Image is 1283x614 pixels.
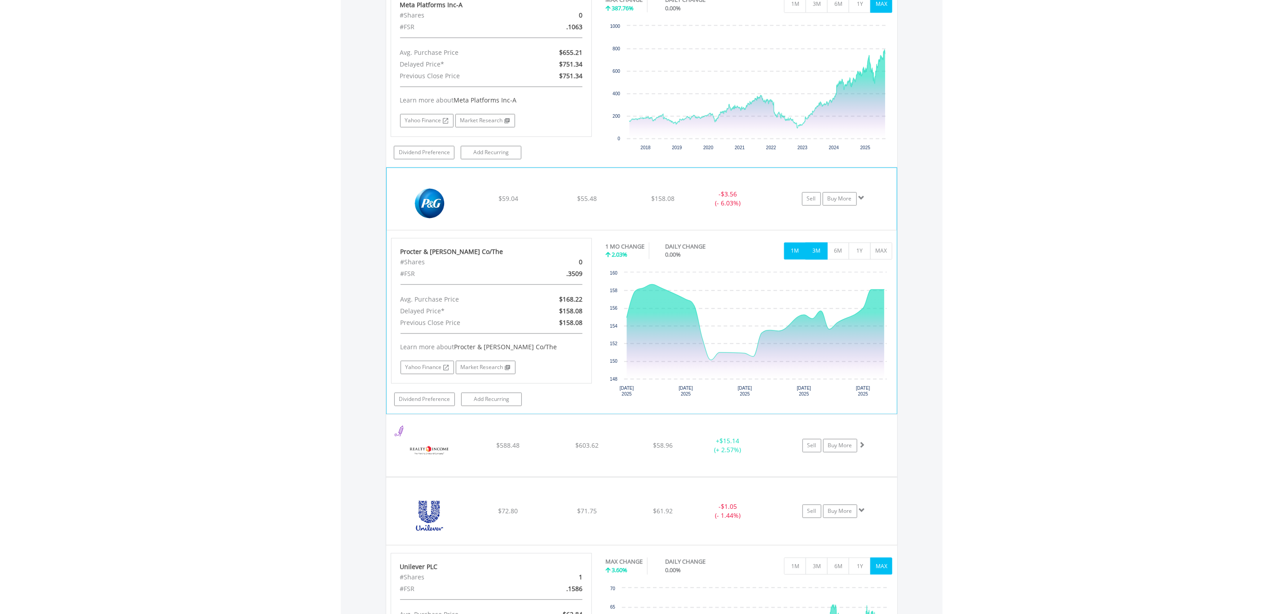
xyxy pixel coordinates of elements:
text: 2023 [798,145,808,150]
div: Avg. Purchase Price [394,294,524,305]
div: Chart. Highcharts interactive chart. [605,21,893,156]
a: Buy More [823,192,857,205]
div: - (- 6.03%) [694,190,761,208]
div: .1586 [524,583,589,595]
button: 3M [806,242,828,259]
text: 0 [617,136,620,141]
span: $168.22 [559,295,582,303]
span: $61.92 [653,507,673,515]
text: 152 [610,341,617,346]
a: Sell [802,504,821,518]
a: Dividend Preference [394,392,455,406]
span: 0.00% [665,566,681,574]
button: 1M [784,242,806,259]
text: [DATE] 2025 [620,386,634,396]
span: $751.34 [559,60,582,68]
a: Market Research [456,360,516,374]
span: 0.00% [665,250,681,258]
button: 6M [827,242,849,259]
div: Previous Close Price [393,70,524,82]
div: Previous Close Price [394,317,524,329]
text: 2025 [860,145,871,150]
span: 2.03% [612,250,627,258]
span: 0.00% [665,4,681,12]
text: 2018 [640,145,651,150]
span: 3.60% [612,566,627,574]
span: $71.75 [577,507,597,515]
div: 0 [524,256,589,268]
div: .3509 [524,268,589,280]
text: 1000 [610,24,621,29]
text: [DATE] 2025 [738,386,752,396]
text: 2024 [829,145,839,150]
div: Chart. Highcharts interactive chart. [605,268,892,403]
span: $15.14 [720,436,740,445]
div: #FSR [394,268,524,280]
text: 2022 [766,145,776,150]
text: 70 [610,586,616,591]
text: 400 [613,91,620,96]
div: Meta Platforms Inc-A [400,0,582,9]
span: $72.80 [498,507,518,515]
span: $158.08 [559,307,582,315]
text: 156 [610,306,617,311]
div: Learn more about [401,343,583,351]
a: Buy More [823,504,857,518]
text: 148 [610,377,617,382]
img: EQU.US.PG.png [391,179,468,227]
text: 200 [613,114,620,119]
text: [DATE] 2025 [679,386,693,396]
svg: Interactive chart [605,21,892,156]
text: 150 [610,359,617,364]
div: 1 MO CHANGE [605,242,644,251]
div: #Shares [393,9,524,21]
a: Yahoo Finance [401,360,454,374]
div: 1 [524,571,589,583]
img: EQU.US.UL.png [391,489,468,543]
span: $603.62 [575,441,599,449]
span: Meta Platforms Inc-A [454,96,517,104]
div: #FSR [393,21,524,33]
div: Avg. Purchase Price [393,47,524,58]
div: - (- 1.44%) [694,502,762,520]
div: #Shares [393,571,524,583]
a: Add Recurring [461,146,521,159]
div: DAILY CHANGE [665,242,737,251]
text: [DATE] 2025 [797,386,811,396]
text: [DATE] 2025 [856,386,870,396]
text: 2019 [672,145,682,150]
div: Delayed Price* [393,58,524,70]
div: Unilever PLC [400,562,582,571]
button: MAX [870,242,892,259]
div: .1063 [524,21,589,33]
text: 2020 [703,145,714,150]
div: 0 [524,9,589,21]
div: Procter & [PERSON_NAME] Co/The [401,247,583,256]
div: + (+ 2.57%) [694,436,762,454]
span: $1.05 [721,502,737,511]
div: DAILY CHANGE [665,557,737,566]
text: 154 [610,324,617,329]
span: $158.08 [559,318,582,327]
a: Yahoo Finance [400,114,454,127]
text: 600 [613,69,620,74]
img: EQU.US.O.png [391,426,468,474]
svg: Interactive chart [605,268,891,403]
span: Procter & [PERSON_NAME] Co/The [454,343,557,351]
div: Learn more about [400,96,582,105]
button: 6M [827,557,849,574]
div: #Shares [394,256,524,268]
button: MAX [870,557,892,574]
div: #FSR [393,583,524,595]
span: $158.08 [651,194,675,203]
button: 1M [784,557,806,574]
a: Buy More [823,439,857,452]
a: Market Research [455,114,515,127]
span: $55.48 [577,194,597,203]
span: $655.21 [559,48,582,57]
a: Sell [802,439,821,452]
span: $751.34 [559,71,582,80]
a: Dividend Preference [394,146,454,159]
text: 800 [613,46,620,51]
button: 1Y [849,242,871,259]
